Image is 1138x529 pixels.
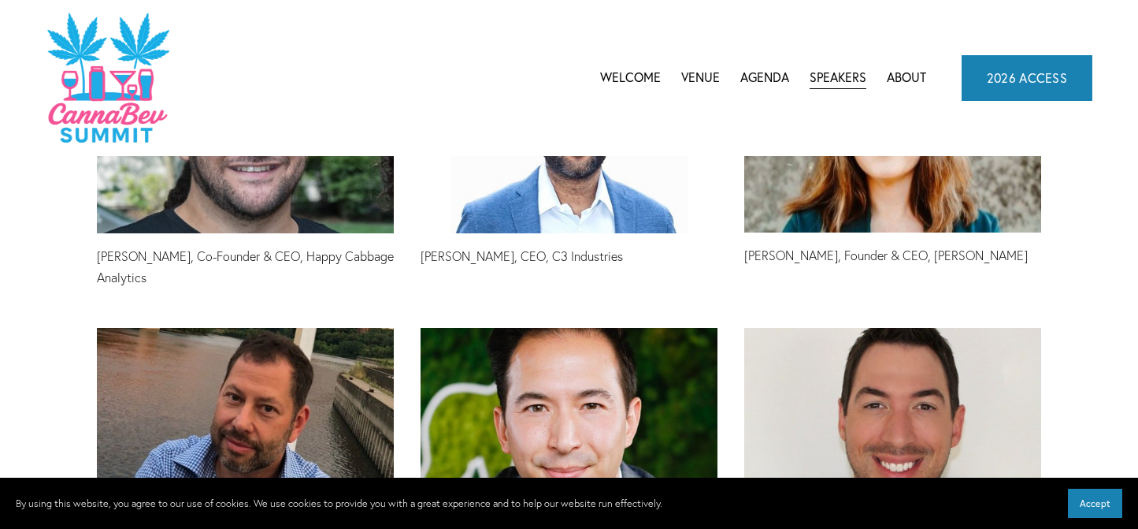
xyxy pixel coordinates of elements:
a: Speakers [810,66,866,90]
p: [PERSON_NAME], CEO, C3 Industries [421,246,717,267]
a: Venue [681,66,720,90]
button: Accept [1068,489,1122,518]
a: Welcome [600,66,661,90]
p: By using this website, you agree to our use of cookies. We use cookies to provide you with a grea... [16,495,662,512]
a: folder dropdown [740,66,789,90]
span: Agenda [740,67,789,88]
a: 2026 ACCESS [962,55,1093,101]
p: [PERSON_NAME], Founder & CEO, [PERSON_NAME] [744,245,1041,266]
p: [PERSON_NAME], Co-Founder & CEO, Happy Cabbage Analytics [97,246,394,289]
span: Accept [1080,497,1110,509]
img: CannaDataCon [46,11,169,144]
a: About [887,66,926,90]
